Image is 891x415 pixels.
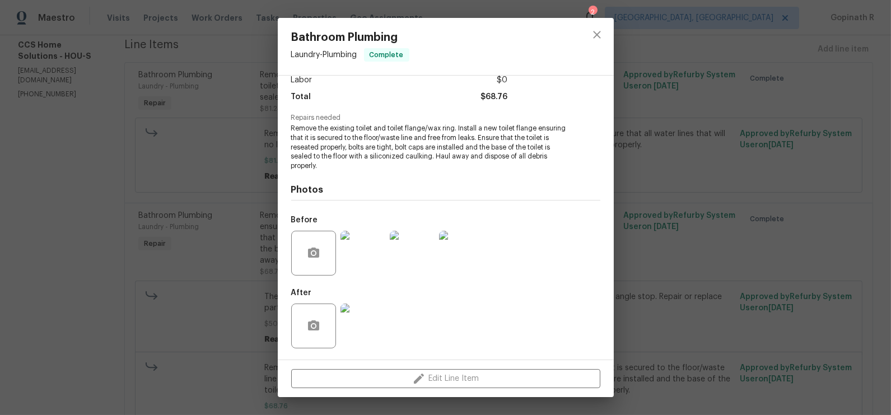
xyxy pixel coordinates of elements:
[291,184,600,195] h4: Photos
[584,21,610,48] button: close
[291,114,600,122] span: Repairs needed
[497,72,507,88] span: $0
[291,124,570,171] span: Remove the existing toilet and toilet flange/wax ring. Install a new toilet flange ensuring that ...
[291,289,312,297] h5: After
[291,216,318,224] h5: Before
[589,7,596,18] div: 2
[291,89,311,105] span: Total
[365,49,408,60] span: Complete
[291,51,357,59] span: Laundry - Plumbing
[291,72,312,88] span: Labor
[291,31,409,44] span: Bathroom Plumbing
[481,89,507,105] span: $68.76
